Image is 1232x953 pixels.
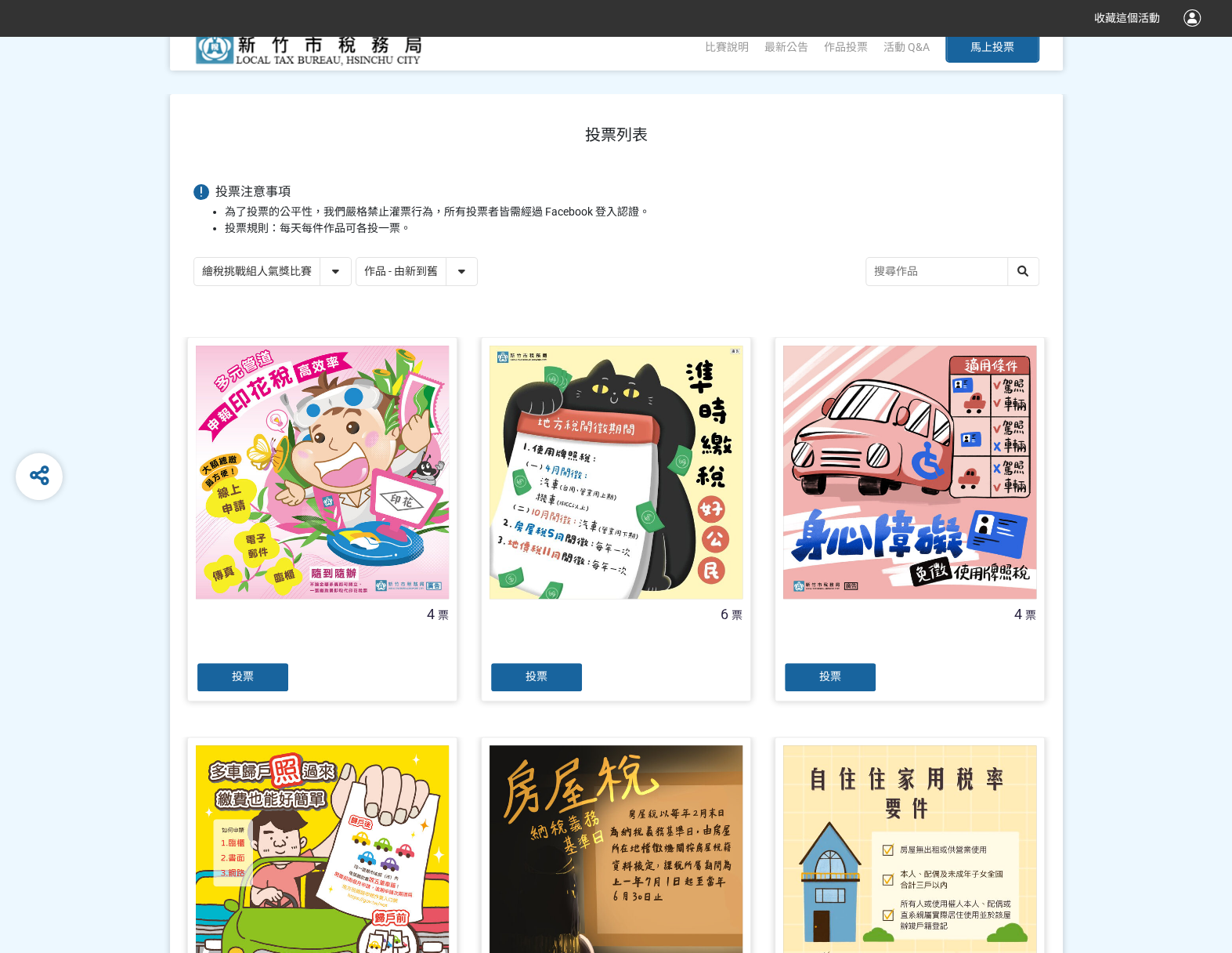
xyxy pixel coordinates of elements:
[193,27,428,67] img: 好竹意租稅圖卡創作比賽
[187,337,457,701] a: 4票投票
[215,184,291,199] span: 投票注意事項
[866,258,1039,285] input: 搜尋作品
[970,41,1014,53] span: 馬上投票
[193,125,1039,144] h1: 投票列表
[481,337,751,701] a: 6票投票
[945,31,1039,63] button: 馬上投票
[824,41,868,53] span: 作品投票
[526,670,547,683] span: 投票
[1025,609,1036,621] span: 票
[225,220,1039,237] li: 投票規則：每天每件作品可各投一票。
[1094,12,1160,24] span: 收藏這個活動
[438,609,449,621] span: 票
[764,41,808,53] a: 最新公告
[819,670,841,683] span: 投票
[732,609,742,621] span: 票
[1014,606,1022,622] span: 4
[883,41,930,53] a: 活動 Q&A
[427,606,435,622] span: 4
[232,670,254,683] span: 投票
[721,606,728,622] span: 6
[775,337,1045,701] a: 4票投票
[225,204,1039,220] li: 為了投票的公平性，我們嚴格禁止灌票行為，所有投票者皆需經過 Facebook 登入認證。
[705,41,749,53] a: 比賽說明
